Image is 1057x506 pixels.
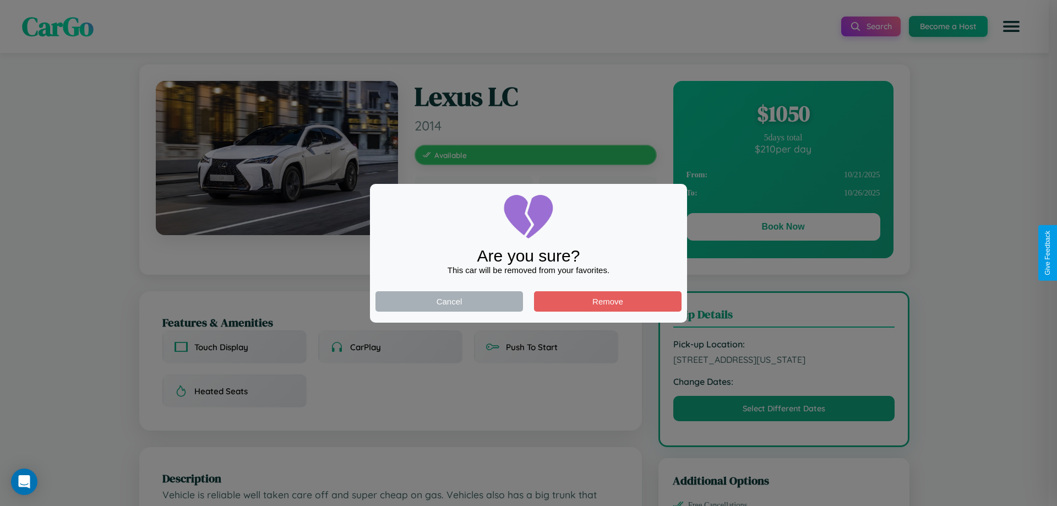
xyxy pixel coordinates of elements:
[534,291,682,312] button: Remove
[375,247,682,265] div: Are you sure?
[11,469,37,495] div: Open Intercom Messenger
[501,189,556,244] img: broken-heart
[1044,231,1051,275] div: Give Feedback
[375,265,682,275] div: This car will be removed from your favorites.
[375,291,523,312] button: Cancel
